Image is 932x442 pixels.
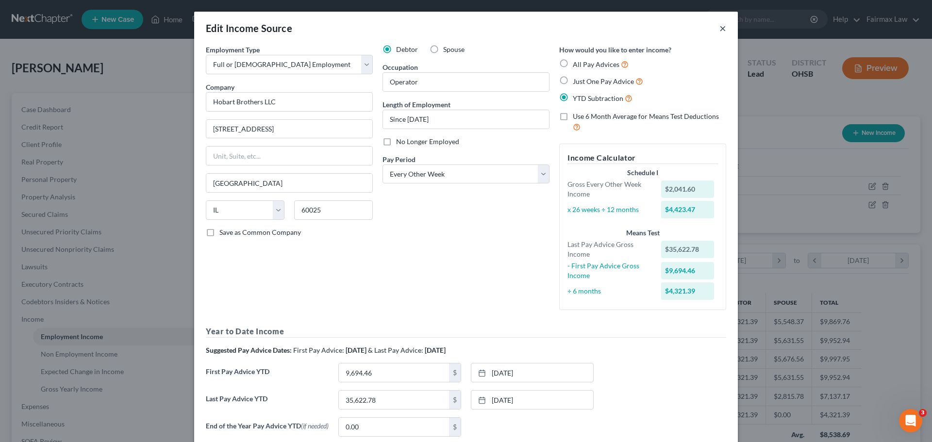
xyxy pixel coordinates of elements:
[201,363,333,390] label: First Pay Advice YTD
[567,228,718,238] div: Means Test
[567,168,718,178] div: Schedule I
[294,200,373,220] input: Enter zip...
[563,286,656,296] div: ÷ 6 months
[383,99,450,110] label: Length of Employment
[368,346,423,354] span: & Last Pay Advice:
[206,21,292,35] div: Edit Income Source
[383,62,418,72] label: Occupation
[919,409,927,417] span: 3
[201,390,333,417] label: Last Pay Advice YTD
[661,201,715,218] div: $4,423.47
[661,262,715,279] div: $9,694.46
[443,45,465,53] span: Spouse
[206,92,373,112] input: Search company by name...
[573,112,719,120] span: Use 6 Month Average for Means Test Deductions
[899,409,922,432] iframe: Intercom live chat
[425,346,446,354] strong: [DATE]
[449,418,461,436] div: $
[346,346,366,354] strong: [DATE]
[449,391,461,409] div: $
[206,346,292,354] strong: Suggested Pay Advice Dates:
[471,391,593,409] a: [DATE]
[339,363,449,382] input: 0.00
[573,94,623,102] span: YTD Subtraction
[383,110,549,129] input: ex: 2 years
[661,180,715,198] div: $2,041.60
[661,241,715,258] div: $35,622.78
[206,326,726,338] h5: Year to Date Income
[563,240,656,259] div: Last Pay Advice Gross Income
[396,45,418,53] span: Debtor
[559,45,671,55] label: How would you like to enter income?
[471,363,593,382] a: [DATE]
[206,46,260,54] span: Employment Type
[661,282,715,300] div: $4,321.39
[206,83,234,91] span: Company
[339,418,449,436] input: 0.00
[301,422,329,430] span: (if needed)
[206,174,372,192] input: Enter city...
[563,180,656,199] div: Gross Every Other Week Income
[567,152,718,164] h5: Income Calculator
[293,346,344,354] span: First Pay Advice:
[563,205,656,214] div: x 26 weeks ÷ 12 months
[206,120,372,138] input: Enter address...
[719,22,726,34] button: ×
[563,261,656,280] div: - First Pay Advice Gross Income
[573,60,619,68] span: All Pay Advices
[383,155,416,164] span: Pay Period
[573,77,634,85] span: Just One Pay Advice
[219,228,301,236] span: Save as Common Company
[383,73,549,91] input: --
[206,147,372,165] input: Unit, Suite, etc...
[396,137,459,146] span: No Longer Employed
[449,363,461,382] div: $
[339,391,449,409] input: 0.00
